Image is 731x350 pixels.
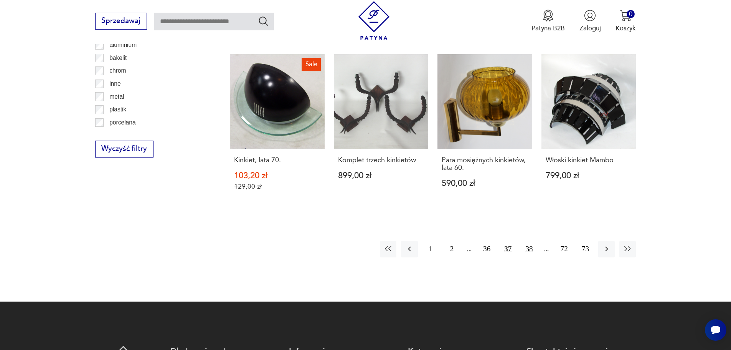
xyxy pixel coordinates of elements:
[531,10,565,33] button: Patyna B2B
[500,241,516,257] button: 37
[230,54,325,208] a: SaleKinkiet, lata 70.Kinkiet, lata 70.103,20 zł129,00 zł
[109,79,120,89] p: inne
[627,10,635,18] div: 0
[546,156,632,164] h3: Włoski kinkiet Mambo
[109,130,129,140] p: porcelit
[355,1,393,40] img: Patyna - sklep z meblami i dekoracjami vintage
[579,24,601,33] p: Zaloguj
[577,241,594,257] button: 73
[338,156,424,164] h3: Komplet trzech kinkietów
[95,18,147,25] a: Sprzedawaj
[95,141,153,158] button: Wyczyść filtry
[338,172,424,180] p: 899,00 zł
[442,156,528,172] h3: Para mosiężnych kinkietów, lata 60.
[479,241,495,257] button: 36
[546,172,632,180] p: 799,00 zł
[542,10,554,22] img: Ikona medalu
[442,179,528,187] p: 590,00 zł
[422,241,439,257] button: 1
[258,15,269,27] button: Szukaj
[541,54,636,208] a: Włoski kinkiet MamboWłoski kinkiet Mambo799,00 zł
[705,319,726,341] iframe: Smartsupp widget button
[620,10,632,22] img: Ikona koszyka
[109,105,126,114] p: plastik
[334,54,429,208] a: Komplet trzech kinkietówKomplet trzech kinkietów899,00 zł
[95,13,147,30] button: Sprzedawaj
[556,241,573,257] button: 72
[579,10,601,33] button: Zaloguj
[521,241,537,257] button: 38
[615,24,636,33] p: Koszyk
[234,172,320,180] p: 103,20 zł
[444,241,460,257] button: 2
[531,10,565,33] a: Ikona medaluPatyna B2B
[109,53,127,63] p: bakelit
[234,156,320,164] h3: Kinkiet, lata 70.
[615,10,636,33] button: 0Koszyk
[584,10,596,22] img: Ikonka użytkownika
[109,40,137,50] p: aluminium
[109,92,124,102] p: metal
[109,66,126,76] p: chrom
[437,54,532,208] a: Para mosiężnych kinkietów, lata 60.Para mosiężnych kinkietów, lata 60.590,00 zł
[531,24,565,33] p: Patyna B2B
[234,182,320,191] p: 129,00 zł
[109,118,136,128] p: porcelana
